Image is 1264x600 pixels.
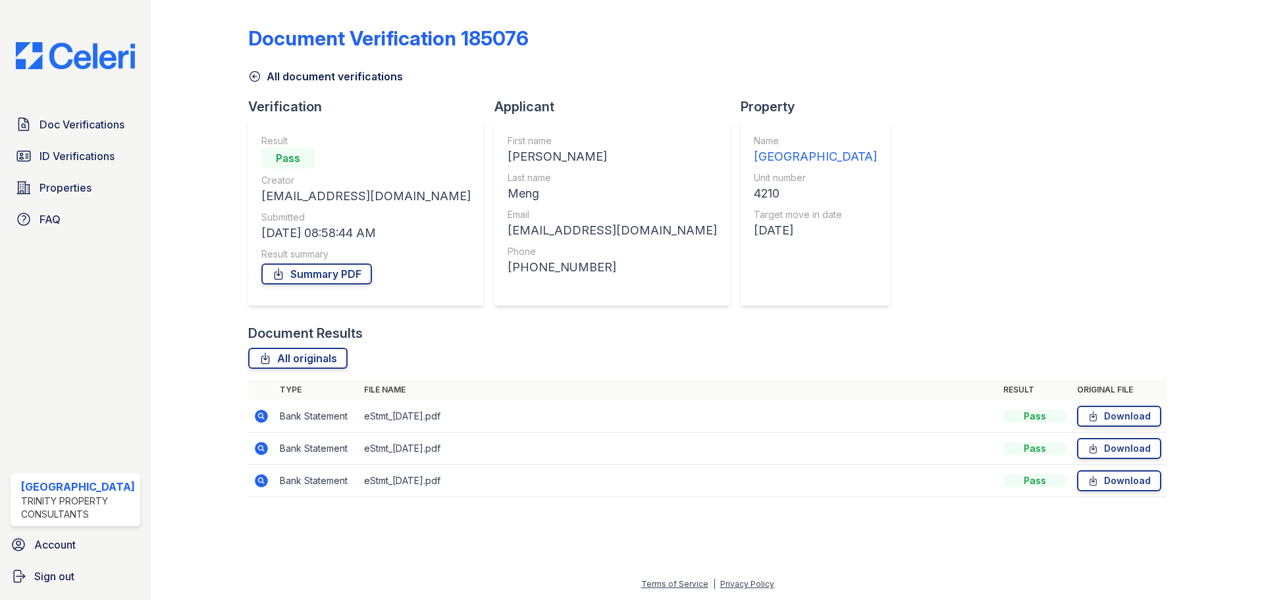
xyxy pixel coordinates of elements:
a: Download [1077,438,1161,459]
div: Pass [1003,474,1066,487]
div: Unit number [754,171,877,184]
div: Email [508,208,717,221]
a: FAQ [11,206,140,232]
th: File name [359,379,998,400]
div: Phone [508,245,717,258]
div: Result [261,134,471,148]
td: Bank Statement [275,433,359,465]
div: [DATE] [754,221,877,240]
div: 4210 [754,184,877,203]
div: [GEOGRAPHIC_DATA] [21,479,135,495]
td: eStmt_[DATE].pdf [359,400,998,433]
th: Original file [1072,379,1167,400]
div: Pass [261,148,314,169]
a: Sign out [5,563,145,589]
div: Trinity Property Consultants [21,495,135,521]
a: Download [1077,470,1161,491]
a: Terms of Service [641,579,708,589]
td: eStmt_[DATE].pdf [359,465,998,497]
iframe: chat widget [1209,547,1251,587]
div: Last name [508,171,717,184]
div: Applicant [494,97,741,116]
div: First name [508,134,717,148]
span: Properties [39,180,92,196]
div: Pass [1003,442,1066,455]
div: [EMAIL_ADDRESS][DOMAIN_NAME] [508,221,717,240]
a: Doc Verifications [11,111,140,138]
div: Creator [261,174,471,187]
div: Target move in date [754,208,877,221]
div: [DATE] 08:58:44 AM [261,224,471,242]
div: Meng [508,184,717,203]
a: Properties [11,175,140,201]
div: Property [741,97,901,116]
div: Document Results [248,324,363,342]
div: | [713,579,716,589]
div: Verification [248,97,494,116]
span: FAQ [39,211,61,227]
div: Submitted [261,211,471,224]
a: Summary PDF [261,263,372,285]
span: Sign out [34,568,74,584]
div: [PHONE_NUMBER] [508,258,717,277]
img: CE_Logo_Blue-a8612792a0a2168367f1c8372b55b34899dd931a85d93a1a3d3e32e68fde9ad4.png [5,42,145,69]
div: [PERSON_NAME] [508,148,717,166]
td: eStmt_[DATE].pdf [359,433,998,465]
span: Doc Verifications [39,117,124,132]
a: All originals [248,348,348,369]
a: Privacy Policy [720,579,774,589]
td: Bank Statement [275,465,359,497]
a: ID Verifications [11,143,140,169]
a: Name [GEOGRAPHIC_DATA] [754,134,877,166]
th: Type [275,379,359,400]
a: All document verifications [248,68,403,84]
th: Result [998,379,1072,400]
div: Result summary [261,248,471,261]
div: Name [754,134,877,148]
a: Account [5,532,145,558]
td: Bank Statement [275,400,359,433]
div: Document Verification 185076 [248,26,529,50]
div: Pass [1003,410,1066,423]
div: [GEOGRAPHIC_DATA] [754,148,877,166]
span: Account [34,537,76,553]
a: Download [1077,406,1161,427]
span: ID Verifications [39,148,115,164]
div: [EMAIL_ADDRESS][DOMAIN_NAME] [261,187,471,205]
